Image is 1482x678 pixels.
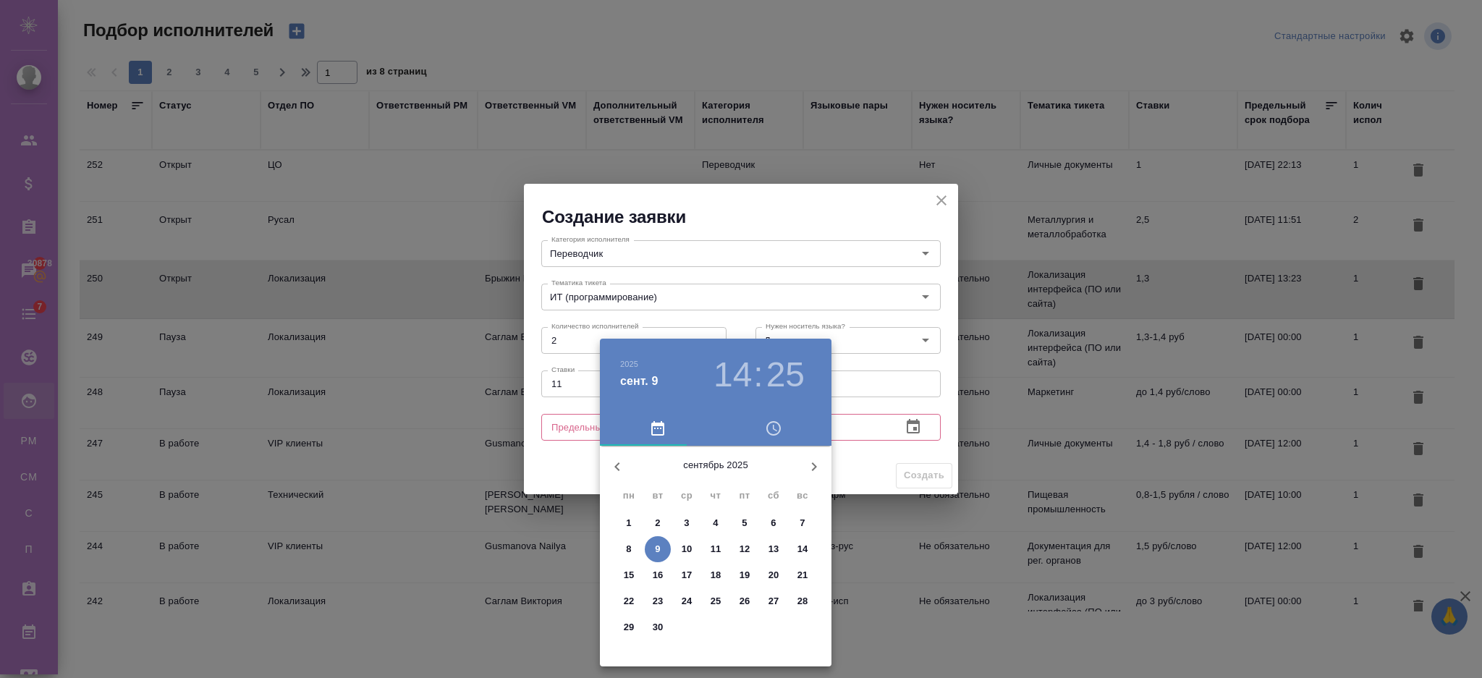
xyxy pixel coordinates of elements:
p: 13 [768,542,779,556]
button: 29 [616,614,642,640]
button: 7 [789,510,816,536]
button: 12 [732,536,758,562]
p: 11 [711,542,721,556]
span: вт [645,488,671,503]
span: пн [616,488,642,503]
button: 23 [645,588,671,614]
p: 27 [768,594,779,609]
p: 19 [740,568,750,582]
p: 22 [624,594,635,609]
button: 14 [714,355,752,395]
button: 20 [761,562,787,588]
p: 8 [626,542,631,556]
p: 1 [626,516,631,530]
button: 6 [761,510,787,536]
button: 13 [761,536,787,562]
p: 12 [740,542,750,556]
p: 18 [711,568,721,582]
button: 3 [674,510,700,536]
p: 23 [653,594,664,609]
button: 4 [703,510,729,536]
button: 25 [703,588,729,614]
p: 10 [682,542,693,556]
span: пт [732,488,758,503]
p: 6 [771,516,776,530]
h3: : [753,355,763,395]
button: 28 [789,588,816,614]
button: 16 [645,562,671,588]
button: 27 [761,588,787,614]
button: 5 [732,510,758,536]
button: 17 [674,562,700,588]
p: 4 [713,516,718,530]
p: 20 [768,568,779,582]
p: 24 [682,594,693,609]
button: 24 [674,588,700,614]
p: 16 [653,568,664,582]
p: 9 [655,542,660,556]
p: 3 [684,516,689,530]
button: 8 [616,536,642,562]
p: 15 [624,568,635,582]
button: 14 [789,536,816,562]
button: 18 [703,562,729,588]
button: 2 [645,510,671,536]
p: 28 [797,594,808,609]
button: 30 [645,614,671,640]
button: 22 [616,588,642,614]
button: 9 [645,536,671,562]
button: 15 [616,562,642,588]
button: 21 [789,562,816,588]
p: 25 [711,594,721,609]
button: 25 [766,355,805,395]
p: 14 [797,542,808,556]
button: 11 [703,536,729,562]
p: 2 [655,516,660,530]
span: вс [789,488,816,503]
p: 7 [800,516,805,530]
button: 2025 [620,360,638,368]
button: 1 [616,510,642,536]
button: сент. 9 [620,373,659,390]
p: 17 [682,568,693,582]
p: 26 [740,594,750,609]
span: ср [674,488,700,503]
button: 10 [674,536,700,562]
button: 19 [732,562,758,588]
span: чт [703,488,729,503]
span: сб [761,488,787,503]
p: 5 [742,516,747,530]
p: 29 [624,620,635,635]
p: 30 [653,620,664,635]
p: сентябрь 2025 [635,458,797,473]
button: 26 [732,588,758,614]
p: 21 [797,568,808,582]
